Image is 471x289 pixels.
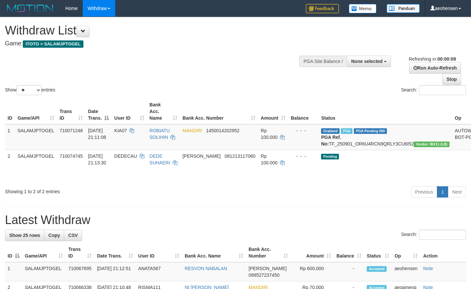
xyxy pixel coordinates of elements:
select: Showentries [17,85,41,95]
div: Showing 1 to 2 of 2 entries [5,186,191,195]
a: Previous [411,186,437,198]
th: User ID: activate to sort column ascending [136,243,182,262]
th: Game/API: activate to sort column ascending [15,99,57,124]
span: PGA Pending [354,128,387,134]
th: Date Trans.: activate to sort column descending [85,99,112,124]
th: User ID: activate to sort column ascending [112,99,147,124]
td: 1 [5,262,22,281]
span: Copy 081213117060 to clipboard [224,153,255,159]
th: Bank Acc. Name: activate to sort column ascending [147,99,180,124]
a: ROBIATU SOLIHIN [150,128,170,140]
span: Refreshing in: [409,56,456,62]
td: 2 [5,150,15,184]
span: Copy [48,233,60,238]
th: Bank Acc. Number: activate to sort column ascending [246,243,291,262]
a: Stop [442,74,461,85]
th: ID: activate to sort column descending [5,243,22,262]
td: - [334,262,364,281]
span: ITOTO > SALAMJPTOGEL [23,40,83,48]
span: CSV [68,233,78,238]
span: DEDECAU [114,153,137,159]
th: Action [420,243,466,262]
div: PGA Site Balance / [299,56,347,67]
th: Op: activate to sort column ascending [392,243,421,262]
img: MOTION_logo.png [5,3,55,13]
a: Note [423,266,433,271]
span: MANDIRI [183,128,202,133]
th: ID [5,99,15,124]
button: None selected [347,56,391,67]
td: SALAMJPTOGEL [15,124,57,150]
label: Search: [401,230,466,240]
span: [PERSON_NAME] [249,266,287,271]
td: [DATE] 21:12:51 [94,262,135,281]
a: Copy [44,230,64,241]
span: [PERSON_NAME] [183,153,221,159]
span: 710071248 [60,128,83,133]
span: Marked by aeoameng [341,128,353,134]
td: SALAMJPTOGEL [15,150,57,184]
input: Search: [419,85,466,95]
span: Rp 100.000 [261,128,278,140]
span: Copy 1450014202952 to clipboard [206,128,239,133]
div: - - - [291,153,316,159]
div: - - - [291,127,316,134]
span: [DATE] 21:13:30 [88,153,106,165]
span: Accepted [367,266,387,272]
th: Balance: activate to sort column ascending [334,243,364,262]
a: Show 25 rows [5,230,44,241]
label: Search: [401,85,466,95]
a: 1 [437,186,448,198]
span: Grabbed [321,128,340,134]
th: Bank Acc. Name: activate to sort column ascending [182,243,246,262]
th: Game/API: activate to sort column ascending [22,243,66,262]
a: RESVON NABALAN [185,266,227,271]
span: Pending [321,154,339,159]
th: Balance [288,99,319,124]
strong: 00:00:09 [437,56,456,62]
span: 710074745 [60,153,83,159]
td: SALAMJPTOGEL [22,262,66,281]
h1: Withdraw List [5,24,307,37]
a: Next [448,186,466,198]
a: Run Auto-Refresh [409,62,461,74]
td: Rp 600,000 [291,262,334,281]
label: Show entries [5,85,55,95]
td: 710067895 [66,262,94,281]
span: [DATE] 21:11:08 [88,128,106,140]
td: ANATA567 [136,262,182,281]
th: Amount: activate to sort column ascending [258,99,288,124]
td: aeohensen [392,262,421,281]
th: Trans ID: activate to sort column ascending [57,99,85,124]
span: KIA07 [114,128,127,133]
h1: Latest Withdraw [5,213,466,227]
h4: Game: [5,40,307,47]
img: Feedback.jpg [306,4,339,13]
th: Trans ID: activate to sort column ascending [66,243,94,262]
th: Bank Acc. Number: activate to sort column ascending [180,99,258,124]
td: 1 [5,124,15,150]
a: CSV [64,230,82,241]
th: Status [318,99,452,124]
th: Status: activate to sort column ascending [364,243,392,262]
span: Rp 100.000 [261,153,278,165]
td: TF_250901_OR6U4RCN9QRLY3CU6I52 [318,124,452,150]
th: Date Trans.: activate to sort column ascending [94,243,135,262]
th: Amount: activate to sort column ascending [291,243,334,262]
img: panduan.png [387,4,420,13]
input: Search: [419,230,466,240]
span: None selected [351,59,383,64]
span: Copy 089527237450 to clipboard [249,272,279,278]
span: Vendor URL: https://dashboard.q2checkout.com/secure [414,142,449,147]
img: Button%20Memo.svg [349,4,377,13]
a: DEDE SUHAERI [150,153,170,165]
b: PGA Ref. No: [321,135,341,146]
span: Show 25 rows [9,233,40,238]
